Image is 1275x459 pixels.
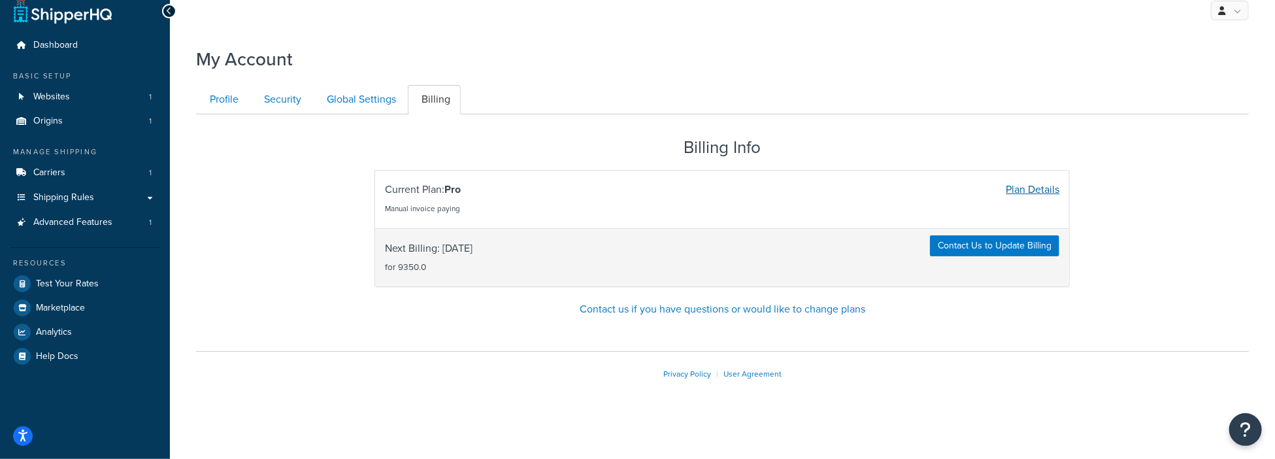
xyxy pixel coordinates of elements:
[36,279,99,290] span: Test Your Rates
[1229,413,1262,446] button: Open Resource Center
[10,345,160,368] a: Help Docs
[10,320,160,344] a: Analytics
[385,203,460,214] small: Manual invoice paying
[33,92,70,103] span: Websites
[930,235,1059,256] a: Contact Us to Update Billing
[10,258,160,269] div: Resources
[33,116,63,127] span: Origins
[10,33,160,58] a: Dashboard
[723,368,782,380] a: User Agreement
[149,217,152,228] span: 1
[10,272,160,296] a: Test Your Rates
[580,301,865,316] a: Contact us if you have questions or would like to change plans
[250,85,312,114] a: Security
[1006,182,1059,197] a: Plan Details
[663,368,711,380] a: Privacy Policy
[10,211,160,235] a: Advanced Features 1
[33,167,65,178] span: Carriers
[36,351,78,362] span: Help Docs
[10,146,160,158] div: Manage Shipping
[149,116,152,127] span: 1
[408,85,461,114] a: Billing
[385,239,472,276] span: Next Billing: [DATE]
[36,327,72,338] span: Analytics
[10,109,160,133] a: Origins 1
[149,167,152,178] span: 1
[374,138,1070,157] h2: Billing Info
[10,71,160,82] div: Basic Setup
[33,217,112,228] span: Advanced Features
[10,161,160,185] a: Carriers 1
[10,211,160,235] li: Advanced Features
[196,85,249,114] a: Profile
[33,40,78,51] span: Dashboard
[10,296,160,320] a: Marketplace
[10,85,160,109] a: Websites 1
[10,186,160,210] a: Shipping Rules
[10,161,160,185] li: Carriers
[716,368,718,380] span: |
[385,260,426,273] small: for 9350.0
[313,85,406,114] a: Global Settings
[10,109,160,133] li: Origins
[36,303,85,314] span: Marketplace
[196,46,293,72] h1: My Account
[10,85,160,109] li: Websites
[444,182,461,197] strong: Pro
[33,192,94,203] span: Shipping Rules
[375,180,722,218] div: Current Plan:
[149,92,152,103] span: 1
